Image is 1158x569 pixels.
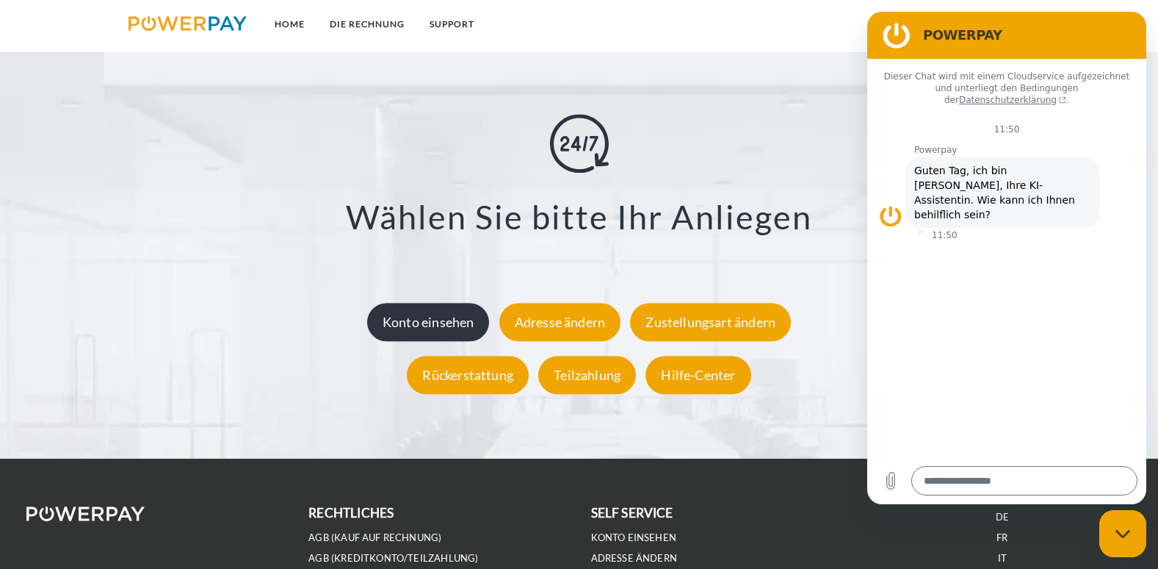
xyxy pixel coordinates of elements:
[407,356,529,394] div: Rückerstattung
[363,314,493,330] a: Konto einsehen
[996,532,1007,544] a: FR
[308,552,478,565] a: AGB (Kreditkonto/Teilzahlung)
[499,303,621,341] div: Adresse ändern
[645,356,750,394] div: Hilfe-Center
[308,532,441,544] a: AGB (Kauf auf Rechnung)
[129,16,247,31] img: logo-powerpay.svg
[76,196,1082,237] h3: Wählen Sie bitte Ihr Anliegen
[591,552,678,565] a: Adresse ändern
[591,505,673,520] b: self service
[535,367,640,383] a: Teilzahlung
[317,11,417,37] a: DIE RECHNUNG
[591,532,677,544] a: Konto einsehen
[630,303,791,341] div: Zustellungsart ändern
[496,314,625,330] a: Adresse ändern
[26,507,145,521] img: logo-powerpay-white.svg
[403,367,532,383] a: Rückerstattung
[867,12,1146,504] iframe: Messaging-Fenster
[996,511,1009,523] a: DE
[550,114,609,173] img: online-shopping.svg
[538,356,636,394] div: Teilzahlung
[998,552,1007,565] a: IT
[308,505,394,520] b: rechtliches
[367,303,490,341] div: Konto einsehen
[417,11,487,37] a: SUPPORT
[262,11,317,37] a: Home
[642,367,754,383] a: Hilfe-Center
[954,11,999,37] a: agb
[1099,510,1146,557] iframe: Schaltfläche zum Öffnen des Messaging-Fensters; Konversation läuft
[626,314,795,330] a: Zustellungsart ändern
